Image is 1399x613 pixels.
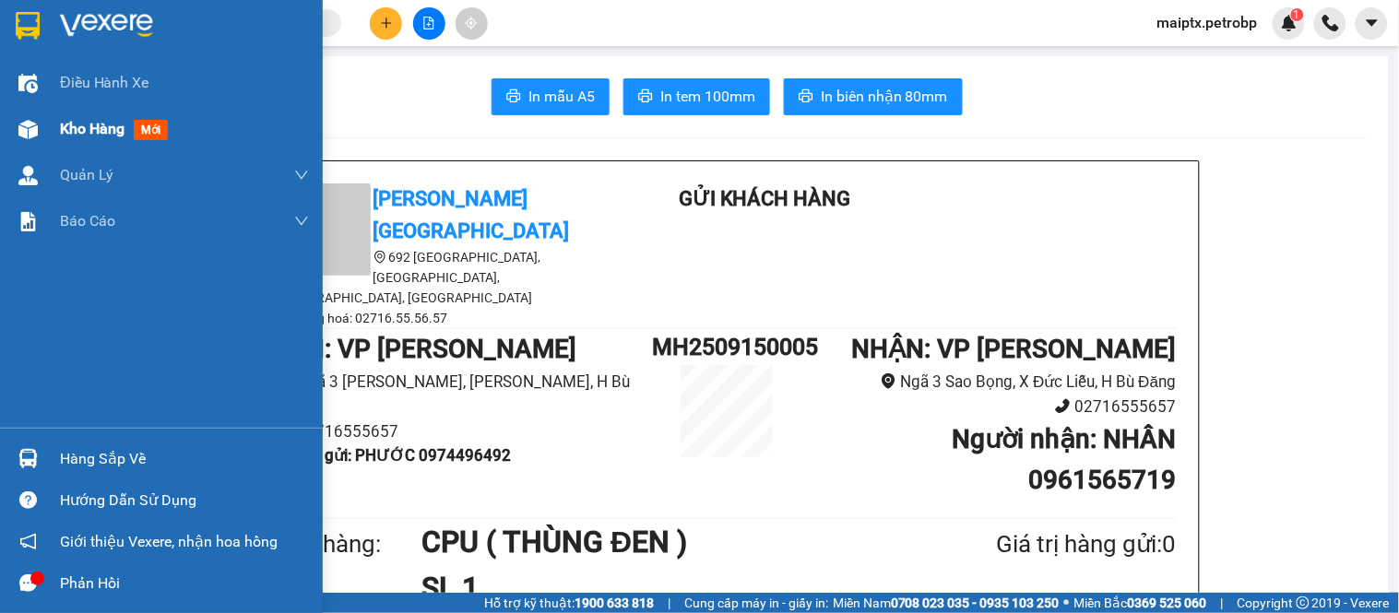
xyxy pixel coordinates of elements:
[799,88,813,106] span: printer
[279,247,611,308] li: 692 [GEOGRAPHIC_DATA], [GEOGRAPHIC_DATA], [GEOGRAPHIC_DATA], [GEOGRAPHIC_DATA]
[373,251,386,264] span: environment
[18,212,38,231] img: solution-icon
[279,419,653,444] li: 02716555657
[1221,593,1224,613] span: |
[294,168,309,183] span: down
[851,334,1176,364] b: NHẬN : VP [PERSON_NAME]
[881,373,896,389] span: environment
[18,74,38,93] img: warehouse-icon
[134,120,168,140] span: mới
[16,16,163,60] div: VP [PERSON_NAME]
[18,120,38,139] img: warehouse-icon
[370,7,402,40] button: plus
[1356,7,1388,40] button: caret-down
[575,595,654,610] strong: 1900 633 818
[1128,595,1207,610] strong: 0369 525 060
[18,166,38,185] img: warehouse-icon
[60,487,309,514] div: Hướng dẫn sử dụng
[802,370,1177,395] li: Ngã 3 Sao Bọng, X Đức Liễu, H Bù Đăng
[14,121,42,140] span: CR :
[422,17,435,29] span: file-add
[60,530,278,553] span: Giới thiệu Vexere, nhận hoa hồng
[1364,15,1381,31] span: caret-down
[465,17,478,29] span: aim
[952,424,1176,495] b: Người nhận : NHÂN 0961565719
[16,60,163,82] div: PHƯỚC
[19,574,37,592] span: message
[19,491,37,509] span: question-circle
[1064,599,1070,607] span: ⚪️
[833,593,1060,613] span: Miền Nam
[16,18,44,37] span: Gửi:
[506,88,521,106] span: printer
[684,593,828,613] span: Cung cấp máy in - giấy in:
[60,209,115,232] span: Báo cáo
[660,85,755,108] span: In tem 100mm
[60,570,309,597] div: Phản hồi
[1055,398,1071,414] span: phone
[176,16,324,60] div: VP [PERSON_NAME]
[679,187,851,210] b: Gửi khách hàng
[821,85,948,108] span: In biên nhận 80mm
[1143,11,1273,34] span: maiptx.petrobp
[1297,596,1310,609] span: copyright
[528,85,595,108] span: In mẫu A5
[373,187,570,242] b: [PERSON_NAME][GEOGRAPHIC_DATA]
[176,18,220,37] span: Nhận:
[279,334,577,364] b: GỬI : VP [PERSON_NAME]
[16,12,40,40] img: logo-vxr
[1281,15,1298,31] img: icon-new-feature
[1322,15,1339,31] img: phone-icon
[14,119,166,141] div: 40.000
[907,525,1176,563] div: Giá trị hàng gửi: 0
[294,214,309,229] span: down
[279,525,422,563] div: Tên hàng:
[413,7,445,40] button: file-add
[1291,8,1304,21] sup: 1
[380,17,393,29] span: plus
[421,565,907,611] h1: SL 1
[484,593,654,613] span: Hỗ trợ kỹ thuật:
[623,78,770,115] button: printerIn tem 100mm
[784,78,963,115] button: printerIn biên nhận 80mm
[1294,8,1300,21] span: 1
[279,446,512,465] b: Người gửi : PHƯỚC 0974496492
[279,308,611,328] li: Hàng hoá: 02716.55.56.57
[19,533,37,550] span: notification
[652,329,801,365] h1: MH2509150005
[638,88,653,106] span: printer
[456,7,488,40] button: aim
[60,163,113,186] span: Quản Lý
[60,445,309,473] div: Hàng sắp về
[60,71,149,94] span: Điều hành xe
[1074,593,1207,613] span: Miền Bắc
[492,78,610,115] button: printerIn mẫu A5
[891,595,1060,610] strong: 0708 023 035 - 0935 103 250
[668,593,670,613] span: |
[18,449,38,468] img: warehouse-icon
[279,370,653,418] li: Ngã 3 [PERSON_NAME], [PERSON_NAME], H Bù Đăng
[802,395,1177,419] li: 02716555657
[421,519,907,565] h1: CPU ( THÙNG ĐEN )
[176,60,324,82] div: NHÂN
[60,120,124,137] span: Kho hàng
